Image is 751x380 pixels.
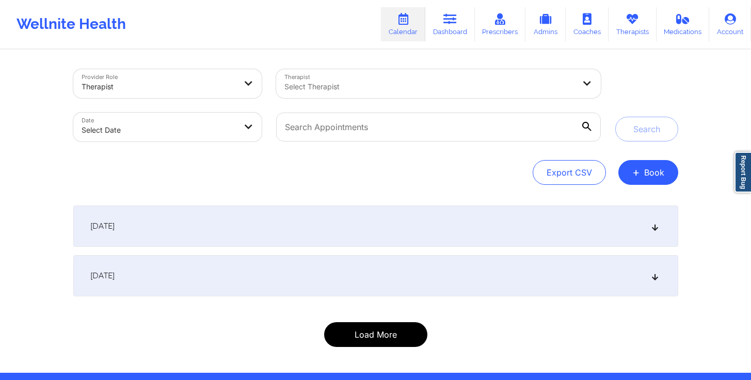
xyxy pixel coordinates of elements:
div: Select Date [82,119,236,141]
button: Search [615,117,678,141]
button: Export CSV [533,160,606,185]
button: +Book [618,160,678,185]
a: Calendar [381,7,425,41]
a: Prescribers [475,7,526,41]
span: + [632,169,640,175]
input: Search Appointments [276,113,600,141]
a: Dashboard [425,7,475,41]
a: Therapists [609,7,657,41]
a: Coaches [566,7,609,41]
div: Therapist [82,75,236,98]
a: Admins [525,7,566,41]
a: Account [709,7,751,41]
span: [DATE] [90,271,115,281]
a: Report Bug [734,152,751,193]
a: Medications [657,7,710,41]
button: Load More [324,322,427,347]
span: [DATE] [90,221,115,231]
